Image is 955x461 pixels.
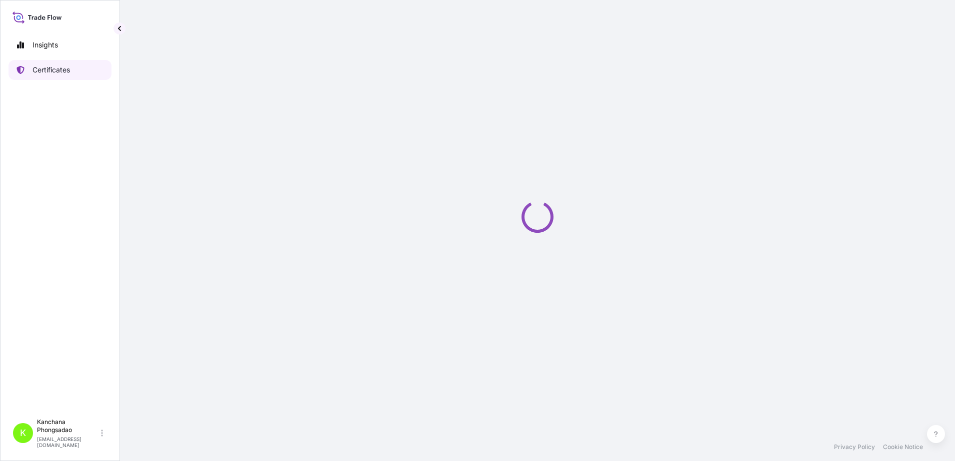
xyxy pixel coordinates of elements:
[37,418,99,434] p: Kanchana Phongsadao
[883,443,923,451] a: Cookie Notice
[8,60,111,80] a: Certificates
[32,40,58,50] p: Insights
[8,35,111,55] a: Insights
[32,65,70,75] p: Certificates
[20,428,26,438] span: K
[37,436,99,448] p: [EMAIL_ADDRESS][DOMAIN_NAME]
[834,443,875,451] a: Privacy Policy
